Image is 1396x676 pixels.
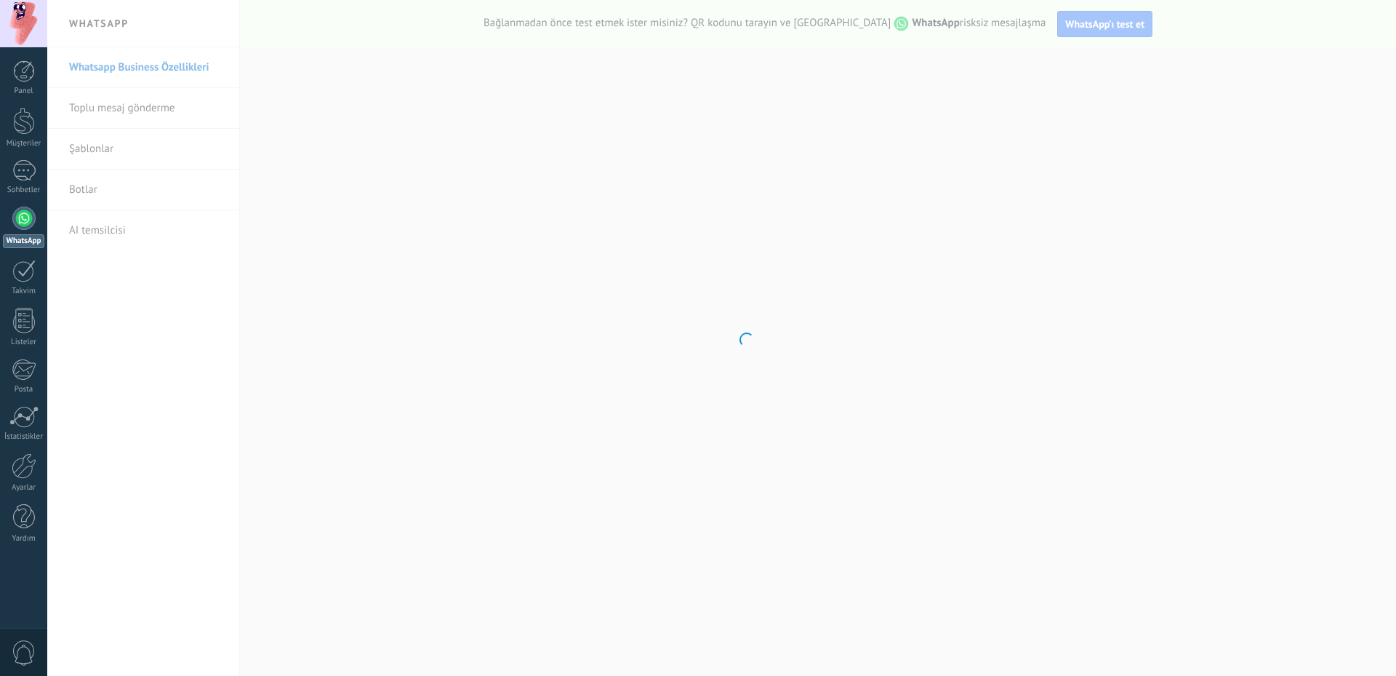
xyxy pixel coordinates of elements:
div: Posta [3,385,45,394]
div: Panel [3,87,45,96]
div: Sohbetler [3,186,45,195]
div: Listeler [3,338,45,347]
div: İstatistikler [3,432,45,442]
div: Takvim [3,287,45,296]
div: Müşteriler [3,139,45,148]
div: Yardım [3,534,45,544]
div: WhatsApp [3,234,44,248]
div: Ayarlar [3,483,45,493]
